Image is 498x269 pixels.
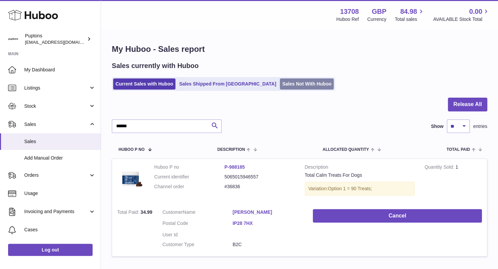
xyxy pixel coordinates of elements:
[24,138,96,145] span: Sales
[24,172,89,178] span: Orders
[154,183,224,190] dt: Channel order
[420,159,487,204] td: 1
[162,209,183,215] span: Customer
[313,209,482,223] button: Cancel
[119,147,144,152] span: Huboo P no
[24,67,96,73] span: My Dashboard
[162,220,232,228] dt: Postal Code
[24,190,96,197] span: Usage
[8,34,18,44] img: hello@puptons.com
[446,147,470,152] span: Total paid
[305,164,414,172] strong: Description
[305,172,414,178] div: Total Calm Treats For Dogs
[233,220,303,227] a: IP28 7HX
[140,209,152,215] span: 34.99
[395,7,425,23] a: 84.98 Total sales
[280,78,334,90] a: Sales Not With Huboo
[328,186,372,191] span: Option 1 = 90 Treats;
[224,183,294,190] dd: #36836
[113,78,175,90] a: Current Sales with Huboo
[395,16,425,23] span: Total sales
[162,241,232,248] dt: Customer Type
[431,123,443,130] label: Show
[24,208,89,215] span: Invoicing and Payments
[154,174,224,180] dt: Current identifier
[24,227,96,233] span: Cases
[24,85,89,91] span: Listings
[323,147,369,152] span: ALLOCATED Quantity
[340,7,359,16] strong: 13708
[24,103,89,109] span: Stock
[177,78,278,90] a: Sales Shipped From [GEOGRAPHIC_DATA]
[433,7,490,23] a: 0.00 AVAILABLE Stock Total
[162,232,232,238] dt: User Id
[112,61,199,70] h2: Sales currently with Huboo
[24,121,89,128] span: Sales
[117,209,140,216] strong: Total Paid
[162,209,232,217] dt: Name
[224,174,294,180] dd: 5065015946557
[24,155,96,161] span: Add Manual Order
[425,164,456,171] strong: Quantity Sold
[367,16,387,23] div: Currency
[25,39,99,45] span: [EMAIL_ADDRESS][DOMAIN_NAME]
[233,209,303,215] a: [PERSON_NAME]
[117,164,144,191] img: Total_Calm_TreatsMain.jpg
[372,7,386,16] strong: GBP
[469,7,482,16] span: 0.00
[400,7,417,16] span: 84.98
[25,33,86,45] div: Puptons
[473,123,487,130] span: entries
[433,16,490,23] span: AVAILABLE Stock Total
[217,147,245,152] span: Description
[233,241,303,248] dd: B2C
[448,98,487,111] button: Release All
[8,244,93,256] a: Log out
[112,44,487,55] h1: My Huboo - Sales report
[336,16,359,23] div: Huboo Ref
[154,164,224,170] dt: Huboo P no
[305,182,414,196] div: Variation:
[224,164,245,170] a: P-988185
